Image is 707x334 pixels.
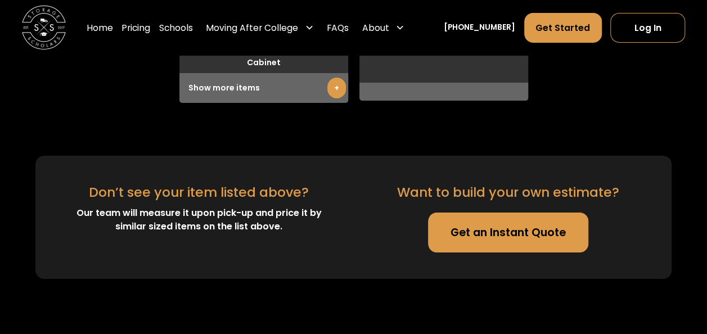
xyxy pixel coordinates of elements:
[327,78,346,98] a: +
[159,12,193,43] a: Schools
[89,182,309,202] div: Don’t see your item listed above?
[327,12,349,43] a: FAQs
[179,73,348,103] div: Show more items
[444,22,515,34] a: [PHONE_NUMBER]
[428,213,588,252] a: Get an Instant Quote
[610,12,685,42] a: Log In
[524,12,602,42] a: Get Started
[397,182,619,202] div: Want to build your own estimate?
[362,21,389,34] div: About
[358,12,409,43] div: About
[62,206,336,233] div: Our team will measure it upon pick-up and price it by similar sized items on the list above.
[87,12,113,43] a: Home
[206,21,298,34] div: Moving After College
[201,12,318,43] div: Moving After College
[121,12,150,43] a: Pricing
[179,54,348,71] li: Cabinet
[22,6,66,49] img: Storage Scholars main logo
